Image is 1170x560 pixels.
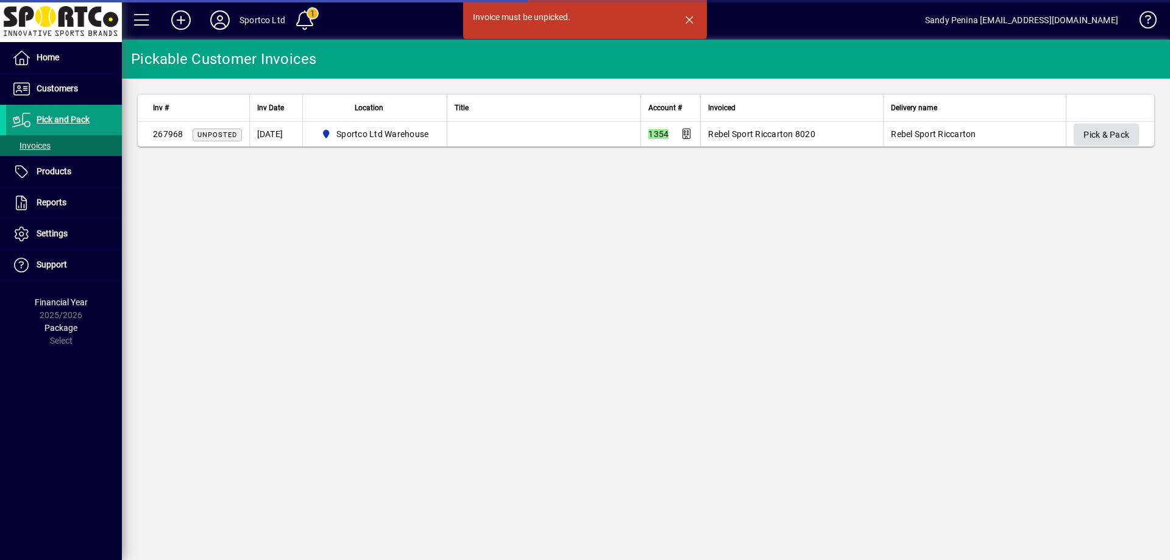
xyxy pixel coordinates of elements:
[239,10,285,30] div: Sportco Ltd
[35,297,88,307] span: Financial Year
[708,101,736,115] span: Invoiced
[37,83,78,93] span: Customers
[6,135,122,156] a: Invoices
[153,129,183,139] span: 267968
[925,10,1118,30] div: Sandy Penina [EMAIL_ADDRESS][DOMAIN_NAME]
[257,101,295,115] div: Inv Date
[891,129,976,139] span: Rebel Sport Riccarton
[12,141,51,151] span: Invoices
[161,9,200,31] button: Add
[200,9,239,31] button: Profile
[6,157,122,187] a: Products
[1130,2,1155,42] a: Knowledge Base
[1074,124,1139,146] button: Pick & Pack
[37,197,66,207] span: Reports
[336,128,428,140] span: Sportco Ltd Warehouse
[257,101,284,115] span: Inv Date
[197,131,237,139] span: Unposted
[708,129,815,139] span: Rebel Sport Riccarton 8020
[153,101,242,115] div: Inv #
[249,122,302,146] td: [DATE]
[37,229,68,238] span: Settings
[37,115,90,124] span: Pick and Pack
[891,101,937,115] span: Delivery name
[6,43,122,73] a: Home
[648,101,693,115] div: Account #
[648,101,682,115] span: Account #
[131,49,317,69] div: Pickable Customer Invoices
[37,260,67,269] span: Support
[1083,125,1129,145] span: Pick & Pack
[6,74,122,104] a: Customers
[44,323,77,333] span: Package
[355,101,383,115] span: Location
[455,101,469,115] span: Title
[37,52,59,62] span: Home
[6,219,122,249] a: Settings
[6,250,122,280] a: Support
[153,101,169,115] span: Inv #
[6,188,122,218] a: Reports
[455,101,633,115] div: Title
[648,129,668,139] em: 1354
[891,101,1058,115] div: Delivery name
[708,101,876,115] div: Invoiced
[310,101,440,115] div: Location
[37,166,71,176] span: Products
[316,127,434,141] span: Sportco Ltd Warehouse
